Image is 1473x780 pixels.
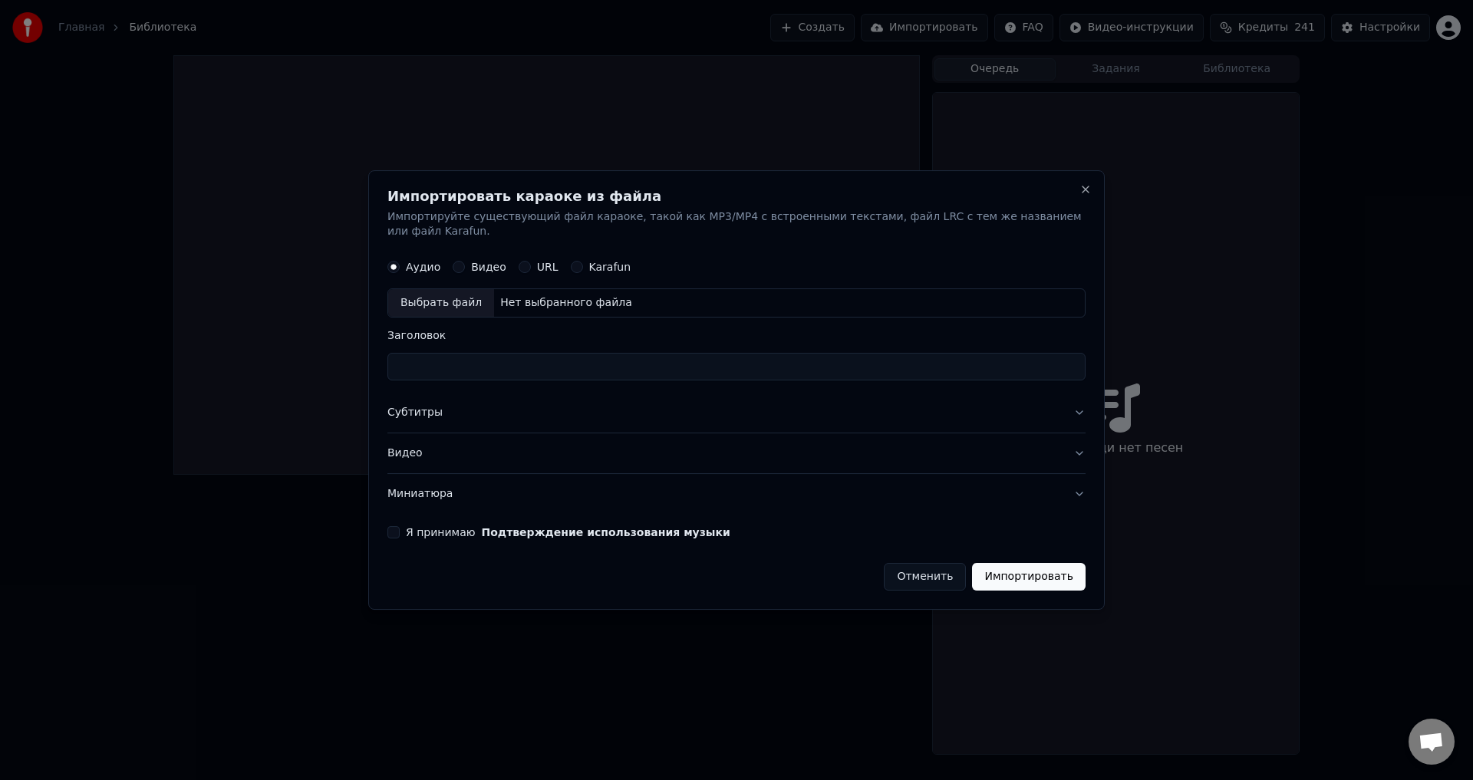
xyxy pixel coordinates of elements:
[406,527,730,538] label: Я принимаю
[387,474,1086,514] button: Миниатюра
[494,296,638,311] div: Нет выбранного файла
[471,262,506,273] label: Видео
[387,189,1086,203] h2: Импортировать караоке из файла
[972,563,1086,591] button: Импортировать
[387,209,1086,240] p: Импортируйте существующий файл караоке, такой как MP3/MP4 с встроенными текстами, файл LRC с тем ...
[388,290,494,318] div: Выбрать файл
[482,527,730,538] button: Я принимаю
[387,331,1086,341] label: Заголовок
[387,393,1086,433] button: Субтитры
[537,262,559,273] label: URL
[406,262,440,273] label: Аудио
[884,563,966,591] button: Отменить
[387,433,1086,473] button: Видео
[589,262,631,273] label: Karafun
